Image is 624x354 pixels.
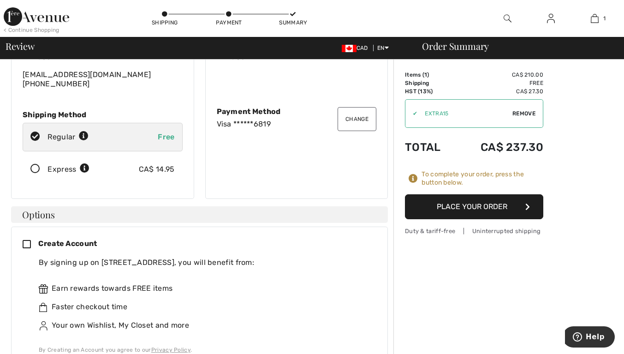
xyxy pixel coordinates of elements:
span: Free [158,132,174,141]
td: CA$ 237.30 [455,132,543,163]
td: Items ( ) [405,71,455,79]
div: Faster checkout time [39,301,369,312]
a: Privacy Policy [151,347,190,353]
div: CA$ 14.95 [139,164,175,175]
div: Summary [279,18,307,27]
span: Remove [512,109,535,118]
div: Payment [215,18,243,27]
button: Change [338,107,376,131]
img: rewards.svg [39,284,48,294]
td: Shipping [405,79,455,87]
div: Your own Wishlist, My Closet and more [39,320,369,331]
td: Total [405,132,455,163]
input: Promo code [417,100,512,127]
img: ownWishlist.svg [39,321,48,330]
div: By Creating an Account you agree to our . [39,346,369,354]
img: faster.svg [39,303,48,312]
span: [STREET_ADDRESS] [GEOGRAPHIC_DATA], [GEOGRAPHIC_DATA], [GEOGRAPHIC_DATA] N2K0G6 [23,26,181,61]
div: Shipping Method [23,110,183,119]
td: CA$ 27.30 [455,87,543,96]
a: 1 [573,13,616,24]
img: My Info [547,13,555,24]
div: < Continue Shopping [4,26,59,34]
h4: Options [11,206,388,223]
div: Earn rewards towards FREE items [39,283,369,294]
span: Create Account [38,239,97,248]
span: 1 [603,14,606,23]
span: 1 [424,72,427,78]
td: HST (13%) [405,87,455,96]
img: My Bag [591,13,599,24]
span: Review [6,42,35,51]
div: By signing up on [STREET_ADDRESS], you will benefit from: [39,257,369,268]
a: Sign In [540,13,562,24]
div: Duty & tariff-free | Uninterrupted shipping [405,227,543,235]
td: CA$ 210.00 [455,71,543,79]
span: [STREET_ADDRESS] [GEOGRAPHIC_DATA], [GEOGRAPHIC_DATA], [GEOGRAPHIC_DATA] N2K0G6 [217,26,375,61]
div: Order Summary [411,42,618,51]
td: Free [455,79,543,87]
div: Regular [48,132,89,143]
iframe: Opens a widget where you can find more information [565,326,615,349]
img: search the website [504,13,511,24]
span: CAD [342,45,372,51]
div: Shipping [151,18,178,27]
div: Express [48,164,89,175]
span: EN [377,45,389,51]
img: Canadian Dollar [342,45,357,52]
div: To complete your order, press the button below. [422,170,543,187]
img: 1ère Avenue [4,7,69,26]
button: Place Your Order [405,194,543,219]
div: ✔ [405,109,417,118]
div: Payment Method [217,107,377,116]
